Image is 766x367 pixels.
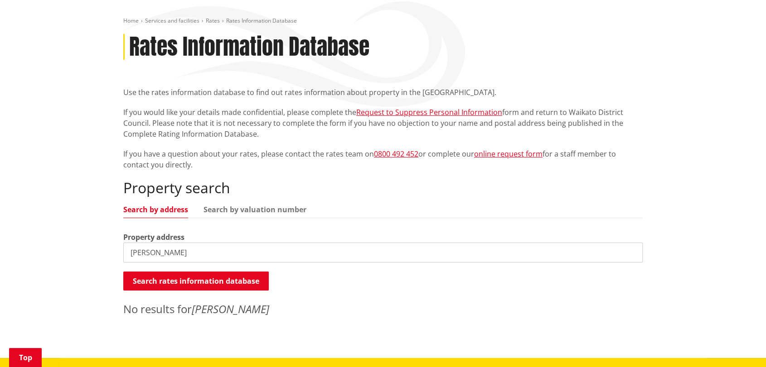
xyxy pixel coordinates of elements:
h1: Rates Information Database [129,34,369,60]
button: Search rates information database [123,272,269,291]
nav: breadcrumb [123,17,643,25]
a: 0800 492 452 [374,149,418,159]
a: Search by address [123,206,188,213]
em: [PERSON_NAME] [192,301,269,316]
h2: Property search [123,179,643,196]
a: Services and facilities [145,17,199,24]
a: Top [9,348,42,367]
label: Property address [123,232,184,243]
a: online request form [474,149,543,159]
p: If you would like your details made confidential, please complete the form and return to Waikato ... [123,107,643,139]
p: Use the rates information database to find out rates information about property in the [GEOGRAPHI... [123,87,643,98]
a: Request to Suppress Personal Information [356,107,502,117]
p: No results for [123,301,643,317]
span: Rates Information Database [226,17,297,24]
a: Rates [206,17,220,24]
input: e.g. Duke Street NGARUAWAHIA [123,243,643,262]
a: Search by valuation number [204,206,306,213]
iframe: Messenger Launcher [724,329,757,362]
a: Home [123,17,139,24]
p: If you have a question about your rates, please contact the rates team on or complete our for a s... [123,148,643,170]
